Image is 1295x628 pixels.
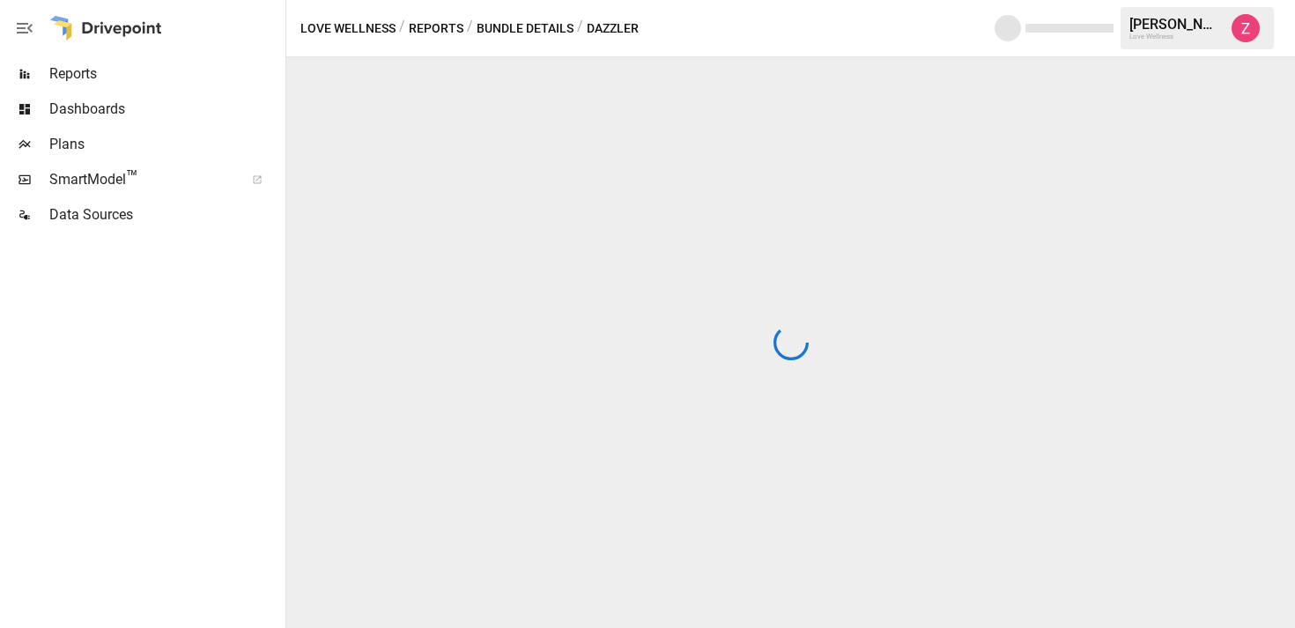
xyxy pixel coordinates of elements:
[1129,16,1221,33] div: [PERSON_NAME]
[1221,4,1270,53] button: Zoe Keller
[477,18,573,40] button: Bundle Details
[1129,33,1221,41] div: Love Wellness
[409,18,463,40] button: Reports
[49,99,282,120] span: Dashboards
[49,169,233,190] span: SmartModel
[49,134,282,155] span: Plans
[399,18,405,40] div: /
[467,18,473,40] div: /
[49,63,282,85] span: Reports
[577,18,583,40] div: /
[1232,14,1260,42] img: Zoe Keller
[300,18,396,40] button: Love Wellness
[49,204,282,225] span: Data Sources
[126,166,138,188] span: ™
